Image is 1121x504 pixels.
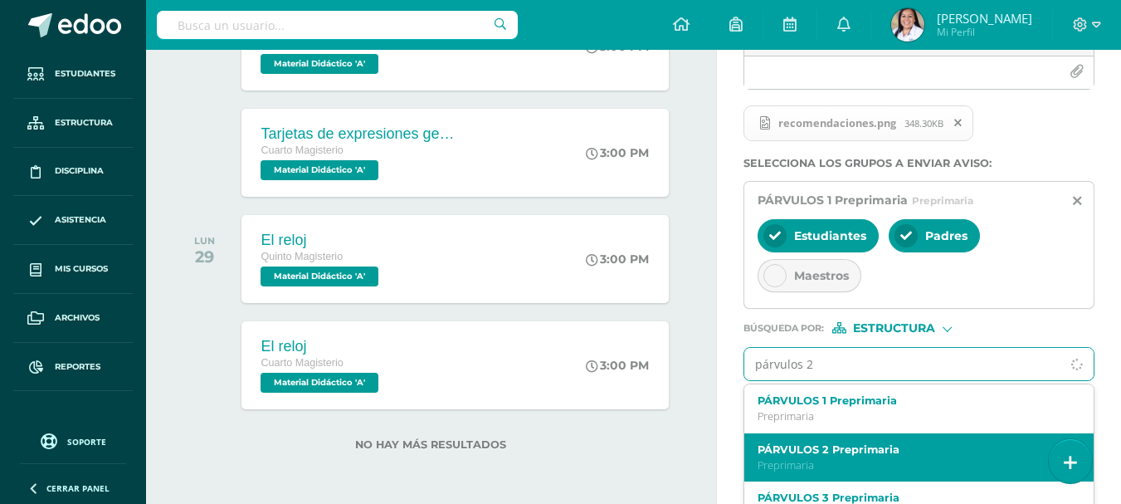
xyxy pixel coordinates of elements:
label: No hay más resultados [179,438,683,451]
span: Soporte [67,436,106,448]
span: Asistencia [55,213,106,227]
a: Soporte [20,429,126,452]
span: [PERSON_NAME] [937,10,1032,27]
input: Busca un usuario... [157,11,518,39]
span: recomendaciones.png [770,116,904,130]
span: Disciplina [55,164,104,178]
span: Mi Perfil [937,25,1032,39]
a: Reportes [13,343,133,392]
span: Reportes [55,360,100,374]
div: 3:00 PM [586,358,649,373]
div: [object Object] [832,322,957,334]
span: Búsqueda por : [743,324,824,333]
span: Material Didáctico 'A' [261,54,378,74]
span: Material Didáctico 'A' [261,267,378,286]
span: Padres [925,228,967,243]
span: Estructura [55,116,113,130]
span: Cuarto Magisterio [261,144,343,156]
label: PÁRVULOS 3 Preprimaria [758,492,1068,504]
span: Maestros [794,268,849,283]
div: Tarjetas de expresiones gestuales [261,125,460,143]
span: Material Didáctico 'A' [261,160,378,180]
span: Estudiantes [794,228,866,243]
a: Mis cursos [13,245,133,294]
a: Estudiantes [13,50,133,99]
span: recomendaciones.png [743,105,973,142]
a: Archivos [13,294,133,343]
span: Quinto Magisterio [261,251,343,262]
span: PÁRVULOS 1 Preprimaria [758,193,908,208]
a: Estructura [13,99,133,148]
span: Preprimaria [912,194,973,207]
label: PÁRVULOS 2 Preprimaria [758,443,1068,456]
span: Mis cursos [55,262,108,276]
span: Cerrar panel [46,482,110,494]
span: Estudiantes [55,67,115,81]
div: El reloj [261,338,383,355]
div: 3:00 PM [586,145,649,160]
span: Cuarto Magisterio [261,357,343,369]
a: Disciplina [13,148,133,197]
div: 29 [194,247,215,267]
span: Remover archivo [944,114,972,132]
span: Material Didáctico 'A' [261,373,378,393]
p: Preprimaria [758,409,1068,423]
label: PÁRVULOS 1 Preprimaria [758,394,1068,407]
div: LUN [194,235,215,247]
div: El reloj [261,232,383,249]
label: Selecciona los grupos a enviar aviso : [743,157,1094,169]
span: 348.30KB [904,117,943,130]
div: 3:00 PM [586,252,649,267]
p: Preprimaria [758,458,1068,472]
input: Ej. Primero primaria [744,348,1061,380]
span: Archivos [55,311,100,325]
img: e6ffc2c23759ff52a2fc79f3412619e3.png [891,8,924,42]
a: Asistencia [13,196,133,245]
span: Estructura [853,324,935,333]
